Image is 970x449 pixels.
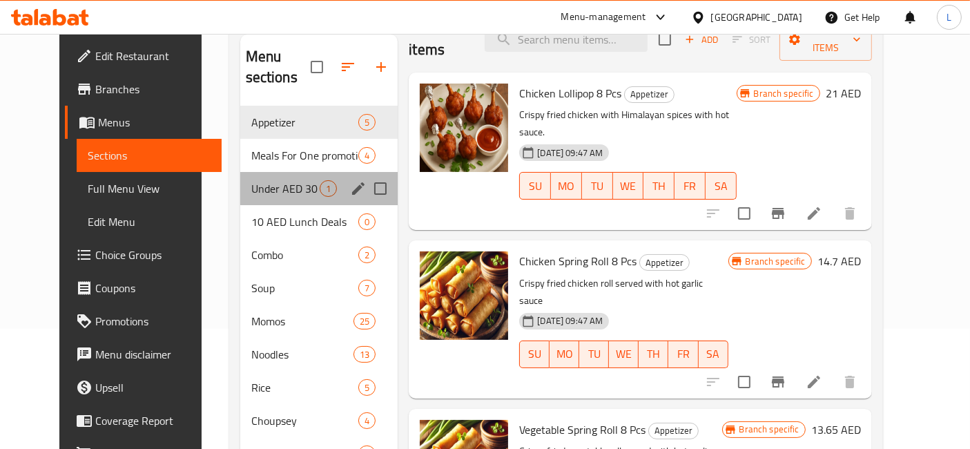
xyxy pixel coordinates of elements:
[699,341,728,368] button: SA
[240,404,398,437] div: Choupsey4
[806,205,822,222] a: Edit menu item
[551,172,582,200] button: MO
[358,379,376,396] div: items
[240,172,398,205] div: Under AED 301edit
[679,29,724,50] button: Add
[706,172,737,200] button: SA
[624,86,675,103] div: Appetizer
[358,213,376,230] div: items
[251,247,359,263] span: Combo
[740,255,811,268] span: Branch specific
[556,176,576,196] span: MO
[95,379,211,396] span: Upsell
[519,106,736,141] p: Crispy fried chicken with Himalayan spices with hot sauce.
[240,305,398,338] div: Momos25
[640,255,689,271] span: Appetizer
[353,313,376,329] div: items
[826,84,861,103] h6: 21 AED
[77,139,222,172] a: Sections
[358,247,376,263] div: items
[582,172,613,200] button: TU
[365,50,398,84] button: Add section
[65,305,222,338] a: Promotions
[359,149,375,162] span: 4
[251,346,353,363] div: Noodles
[88,180,211,197] span: Full Menu View
[519,172,551,200] button: SU
[95,247,211,263] span: Choice Groups
[585,344,603,364] span: TU
[762,197,795,230] button: Branch-specific-item
[77,172,222,205] a: Full Menu View
[555,344,574,364] span: MO
[251,379,359,396] span: Rice
[354,315,375,328] span: 25
[240,238,398,271] div: Combo2
[240,139,398,172] div: Meals For One promotional combo4
[679,29,724,50] span: Add item
[240,205,398,238] div: 10 AED Lunch Deals0
[359,282,375,295] span: 7
[240,271,398,305] div: Soup7
[320,182,336,195] span: 1
[251,280,359,296] div: Soup
[625,86,674,102] span: Appetizer
[485,28,648,52] input: search
[409,19,467,60] h2: Menu items
[358,280,376,296] div: items
[251,412,359,429] span: Choupsey
[98,114,211,131] span: Menus
[588,176,608,196] span: TU
[532,146,608,160] span: [DATE] 09:47 AM
[240,371,398,404] div: Rice5
[95,346,211,363] span: Menu disclaimer
[668,341,698,368] button: FR
[251,180,320,197] span: Under AED 30
[251,147,359,164] span: Meals For One promotional combo
[683,32,720,48] span: Add
[246,46,311,88] h2: Menu sections
[711,10,802,25] div: [GEOGRAPHIC_DATA]
[639,254,690,271] div: Appetizer
[95,48,211,64] span: Edit Restaurant
[358,114,376,131] div: items
[320,180,337,197] div: items
[353,346,376,363] div: items
[730,367,759,397] span: Select to update
[675,172,706,200] button: FR
[519,83,621,104] span: Chicken Lollipop 8 Pcs
[730,199,759,228] span: Select to update
[519,419,646,440] span: Vegetable Spring Roll 8 Pcs
[251,114,359,131] span: Appetizer
[806,374,822,390] a: Edit menu item
[614,344,633,364] span: WE
[579,341,609,368] button: TU
[420,251,508,340] img: Chicken Spring Roll 8 Pcs
[790,22,861,57] span: Manage items
[532,314,608,327] span: [DATE] 09:47 AM
[762,365,795,399] button: Branch-specific-item
[65,39,222,73] a: Edit Restaurant
[88,147,211,164] span: Sections
[649,423,698,439] span: Appetizer
[550,341,579,368] button: MO
[359,381,375,394] span: 5
[251,313,353,329] span: Momos
[359,249,375,262] span: 2
[65,271,222,305] a: Coupons
[643,172,675,200] button: TH
[348,178,369,199] button: edit
[88,213,211,230] span: Edit Menu
[644,344,663,364] span: TH
[519,341,550,368] button: SU
[65,338,222,371] a: Menu disclaimer
[65,371,222,404] a: Upsell
[358,147,376,164] div: items
[95,412,211,429] span: Coverage Report
[240,338,398,371] div: Noodles13
[639,341,668,368] button: TH
[359,216,375,229] span: 0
